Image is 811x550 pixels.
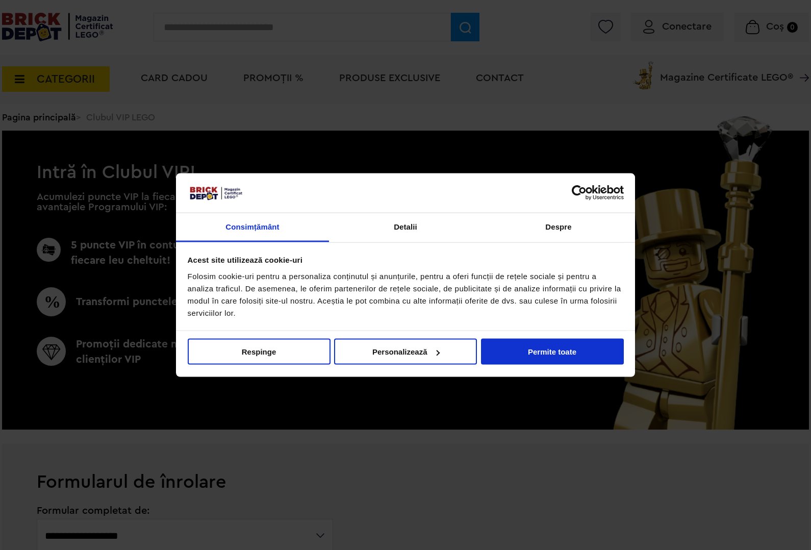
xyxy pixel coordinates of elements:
[481,339,624,365] button: Permite toate
[482,213,635,242] a: Despre
[329,213,482,242] a: Detalii
[535,185,624,201] a: Usercentrics Cookiebot - opens in a new window
[188,185,244,201] img: siglă
[188,339,331,365] button: Respinge
[334,339,477,365] button: Personalizează
[188,254,624,266] div: Acest site utilizează cookie-uri
[176,213,329,242] a: Consimțământ
[188,270,624,319] div: Folosim cookie-uri pentru a personaliza conținutul și anunțurile, pentru a oferi funcții de rețel...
